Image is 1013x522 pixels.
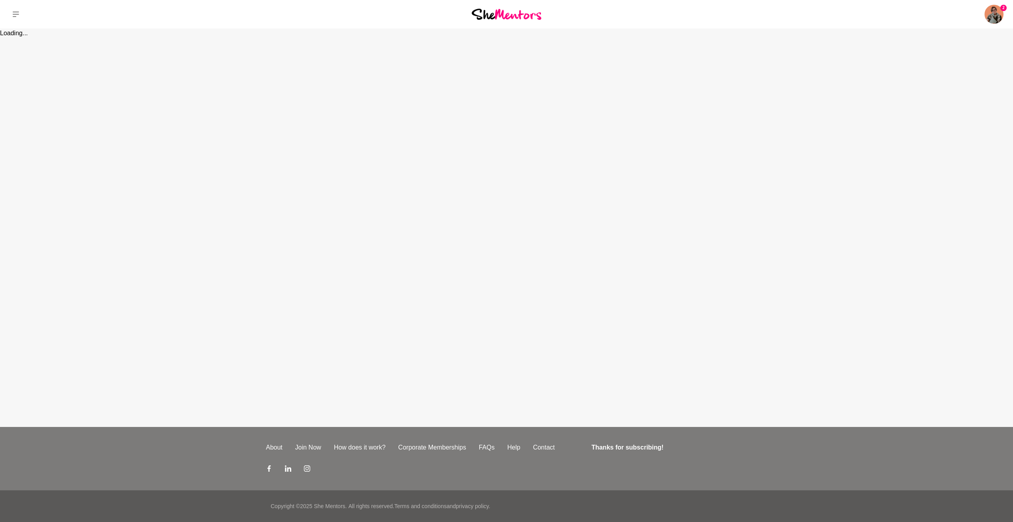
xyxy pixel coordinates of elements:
a: Terms and conditions [394,503,446,509]
a: Corporate Memberships [392,443,472,452]
p: Copyright © 2025 She Mentors . [271,502,347,511]
a: Facebook [266,465,272,474]
a: LinkedIn [285,465,291,474]
img: Yulia [985,5,1004,24]
p: All rights reserved. and . [348,502,490,511]
a: Help [501,443,527,452]
a: Yulia2 [985,5,1004,24]
a: privacy policy [456,503,489,509]
a: Join Now [289,443,328,452]
a: About [260,443,289,452]
img: She Mentors Logo [472,9,541,19]
a: FAQs [472,443,501,452]
a: Contact [527,443,561,452]
a: How does it work? [328,443,392,452]
a: Instagram [304,465,310,474]
h4: Thanks for subscribing! [592,443,742,452]
span: 2 [1000,5,1007,11]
